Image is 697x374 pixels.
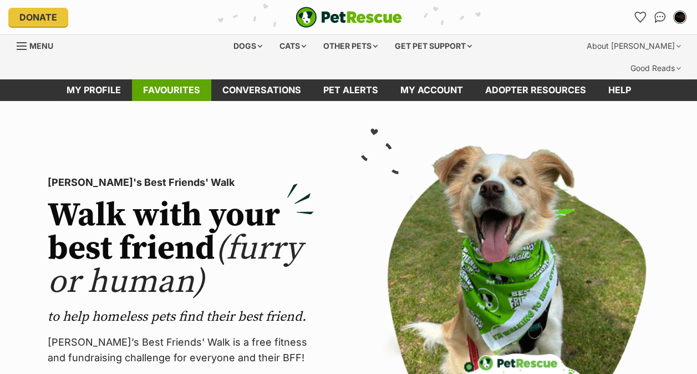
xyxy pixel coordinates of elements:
div: Cats [272,35,314,57]
a: Help [597,79,642,101]
a: My profile [55,79,132,101]
a: conversations [211,79,312,101]
div: Dogs [226,35,270,57]
div: About [PERSON_NAME] [579,35,689,57]
div: Get pet support [387,35,480,57]
img: chat-41dd97257d64d25036548639549fe6c8038ab92f7586957e7f3b1b290dea8141.svg [654,12,666,23]
div: Other pets [316,35,385,57]
div: Good Reads [623,57,689,79]
a: Favourites [132,79,211,101]
a: Donate [8,8,68,27]
a: Pet alerts [312,79,389,101]
span: Menu [29,41,53,50]
img: Dakota Bailey profile pic [674,12,685,23]
p: to help homeless pets find their best friend. [48,308,314,326]
a: Favourites [631,8,649,26]
img: logo-e224e6f780fb5917bec1dbf3a21bbac754714ae5b6737aabdf751b685950b380.svg [296,7,402,28]
button: My account [671,8,689,26]
a: PetRescue [296,7,402,28]
p: [PERSON_NAME]'s Best Friends' Walk [48,175,314,190]
p: [PERSON_NAME]’s Best Friends' Walk is a free fitness and fundraising challenge for everyone and t... [48,335,314,366]
a: Conversations [651,8,669,26]
span: (furry or human) [48,228,302,303]
a: Menu [17,35,61,55]
ul: Account quick links [631,8,689,26]
h2: Walk with your best friend [48,199,314,299]
a: My account [389,79,474,101]
a: Adopter resources [474,79,597,101]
